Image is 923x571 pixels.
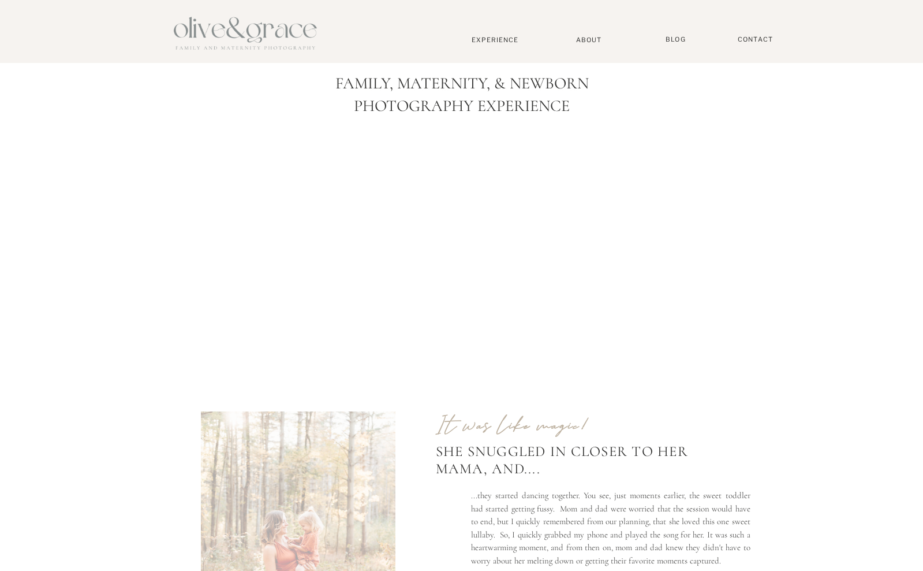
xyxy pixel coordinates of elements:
b: It was like magic! [436,412,589,439]
a: Contact [733,35,779,44]
a: Experience [457,36,533,44]
a: BLOG [662,35,690,44]
a: About [571,36,607,43]
h1: Family, Maternity, & Newborn [200,74,724,94]
div: She snuggled in closer to her mama, and.... [436,443,742,496]
p: Photography Experience [337,97,588,125]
